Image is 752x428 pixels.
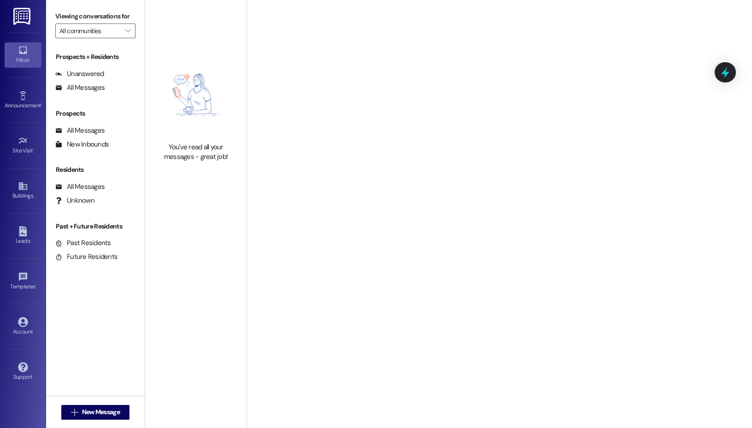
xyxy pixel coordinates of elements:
div: Prospects + Residents [46,52,145,62]
label: Viewing conversations for [55,9,135,23]
img: ResiDesk Logo [13,8,32,25]
button: New Message [61,405,129,420]
i:  [125,27,130,35]
span: New Message [82,407,120,417]
div: Future Residents [55,252,117,262]
a: Buildings [5,178,41,203]
span: • [33,146,35,152]
div: All Messages [55,83,105,93]
div: Unanswered [55,69,104,79]
div: Unknown [55,196,94,205]
a: Leads [5,223,41,248]
div: All Messages [55,126,105,135]
div: Prospects [46,109,145,118]
div: New Inbounds [55,140,109,149]
div: Past Residents [55,238,111,248]
div: You've read all your messages - great job! [155,142,236,162]
img: empty-state [155,52,236,138]
input: All communities [59,23,121,38]
a: Templates • [5,269,41,294]
span: • [35,282,37,288]
div: Past + Future Residents [46,222,145,231]
div: All Messages [55,182,105,192]
span: • [41,101,42,107]
div: Residents [46,165,145,175]
a: Account [5,314,41,339]
a: Inbox [5,42,41,67]
i:  [71,409,78,416]
a: Site Visit • [5,133,41,158]
a: Support [5,359,41,384]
